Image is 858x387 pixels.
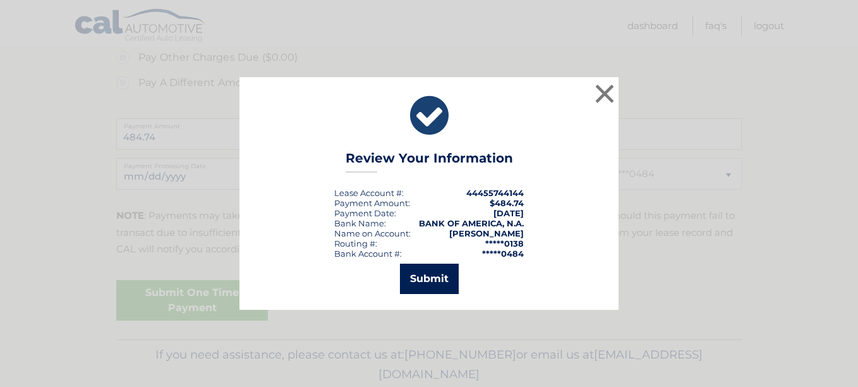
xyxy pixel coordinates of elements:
[334,208,396,218] div: :
[466,188,524,198] strong: 44455744144
[334,218,386,228] div: Bank Name:
[490,198,524,208] span: $484.74
[334,188,404,198] div: Lease Account #:
[400,264,459,294] button: Submit
[334,198,410,208] div: Payment Amount:
[493,208,524,218] span: [DATE]
[334,208,394,218] span: Payment Date
[449,228,524,238] strong: [PERSON_NAME]
[592,81,617,106] button: ×
[419,218,524,228] strong: BANK OF AMERICA, N.A.
[346,150,513,173] h3: Review Your Information
[334,238,377,249] div: Routing #:
[334,228,411,238] div: Name on Account:
[334,249,402,259] div: Bank Account #:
